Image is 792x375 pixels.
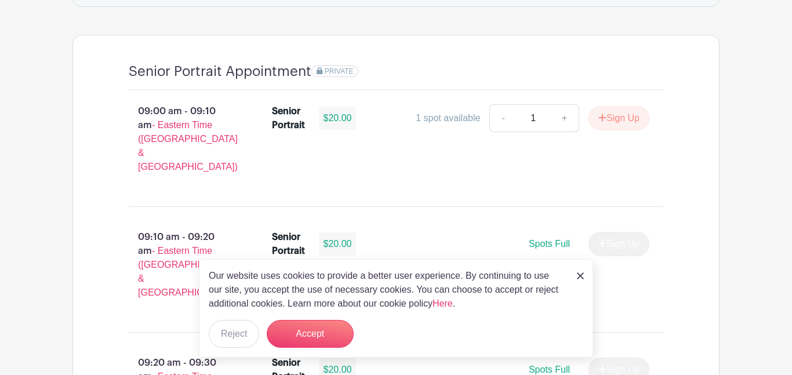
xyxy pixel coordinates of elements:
div: $20.00 [319,232,357,256]
button: Accept [267,320,354,348]
a: - [489,104,516,132]
div: 1 spot available [416,111,480,125]
a: Here [433,298,453,308]
img: close_button-5f87c8562297e5c2d7936805f587ecaba9071eb48480494691a3f1689db116b3.svg [577,272,584,279]
span: Spots Full [529,365,570,374]
span: Spots Full [529,239,570,249]
h4: Senior Portrait Appointment [129,63,311,80]
p: 09:00 am - 09:10 am [110,100,253,179]
span: PRIVATE [325,67,354,75]
p: Our website uses cookies to provide a better user experience. By continuing to use our site, you ... [209,269,565,311]
button: Reject [209,320,259,348]
div: Senior Portrait [272,230,305,258]
span: - Eastern Time ([GEOGRAPHIC_DATA] & [GEOGRAPHIC_DATA]) [138,120,238,172]
span: - Eastern Time ([GEOGRAPHIC_DATA] & [GEOGRAPHIC_DATA]) [138,246,238,297]
div: $20.00 [319,107,357,130]
div: Senior Portrait [272,104,305,132]
a: + [550,104,579,132]
button: Sign Up [588,106,649,130]
p: 09:10 am - 09:20 am [110,225,253,304]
